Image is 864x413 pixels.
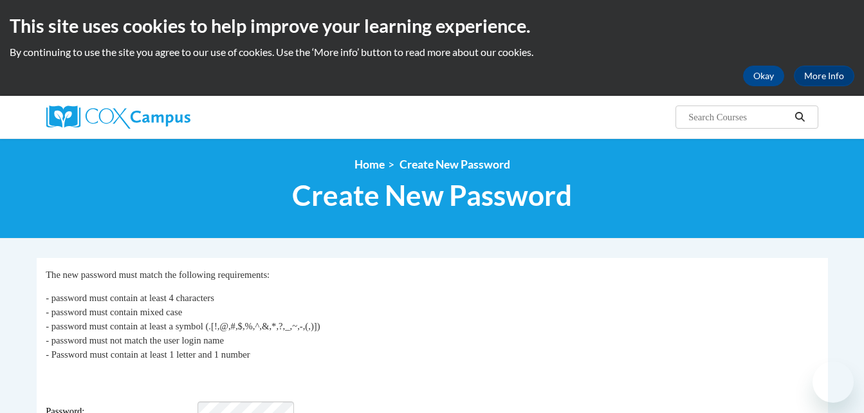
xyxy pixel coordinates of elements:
[794,66,854,86] a: More Info
[10,13,854,39] h2: This site uses cookies to help improve your learning experience.
[292,178,572,212] span: Create New Password
[46,106,190,129] img: Cox Campus
[10,45,854,59] p: By continuing to use the site you agree to our use of cookies. Use the ‘More info’ button to read...
[743,66,784,86] button: Okay
[400,158,510,171] span: Create New Password
[46,106,291,129] a: Cox Campus
[46,293,320,360] span: - password must contain at least 4 characters - password must contain mixed case - password must ...
[354,158,385,171] a: Home
[813,362,854,403] iframe: Button to launch messaging window
[46,270,270,280] span: The new password must match the following requirements:
[790,109,809,125] button: Search
[687,109,790,125] input: Search Courses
